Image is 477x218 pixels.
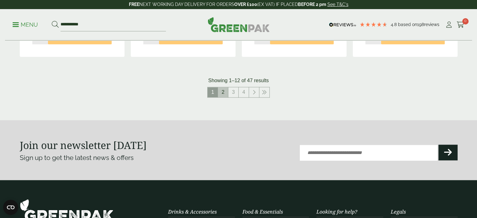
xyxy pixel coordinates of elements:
p: Sign up to get the latest news & offers [20,153,217,163]
div: 4.79 Stars [359,22,388,27]
strong: OVER £100 [234,2,257,7]
a: See T&C's [327,2,348,7]
a: Menu [13,21,38,27]
span: 4.8 [391,22,398,27]
span: 1 [208,87,218,97]
a: 3 [228,87,238,97]
p: Menu [13,21,38,29]
img: REVIEWS.io [329,23,356,27]
button: Open CMP widget [3,200,18,215]
span: 198 [417,22,424,27]
strong: Join our newsletter [DATE] [20,138,147,152]
i: Cart [457,22,464,28]
p: Showing 1–12 of 47 results [208,77,269,84]
a: 2 [218,87,228,97]
span: reviews [424,22,439,27]
span: 0 [462,18,469,24]
strong: FREE [129,2,139,7]
img: GreenPak Supplies [208,17,270,32]
span: Based on [398,22,417,27]
strong: BEFORE 2 pm [298,2,326,7]
a: 4 [239,87,249,97]
a: 0 [457,20,464,29]
i: My Account [445,22,453,28]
